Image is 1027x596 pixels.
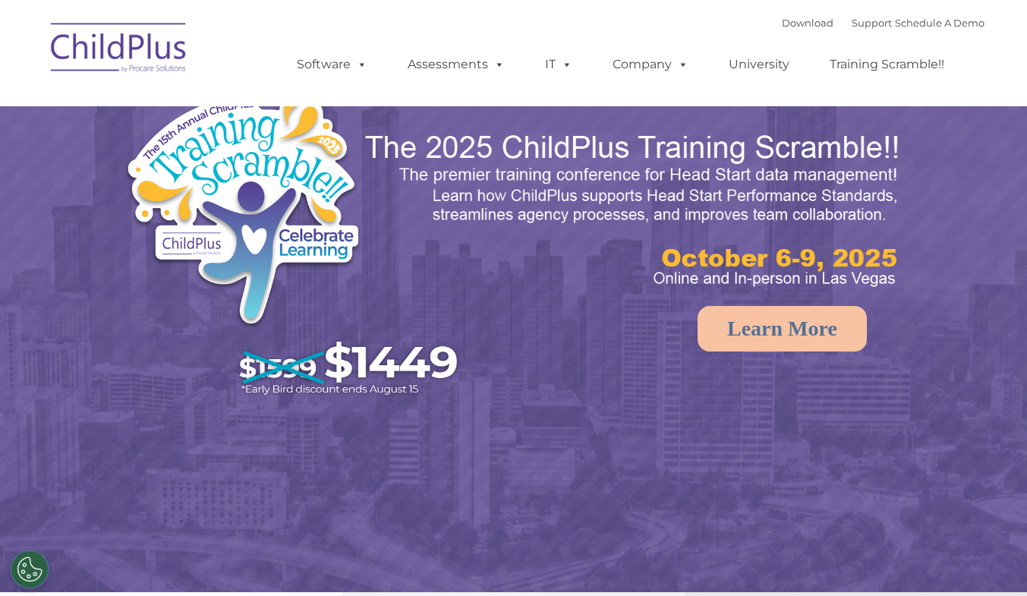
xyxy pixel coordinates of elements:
a: Company [597,49,704,80]
a: Support [852,17,892,29]
a: Schedule A Demo [895,17,984,29]
img: ChildPlus by Procare Solutions [43,12,195,88]
button: Cookies Settings [11,550,49,588]
a: IT [530,49,588,80]
a: Learn More [698,306,867,352]
a: Software [282,49,383,80]
a: Training Scramble!! [814,49,959,80]
a: Download [782,17,833,29]
font: | [782,17,984,29]
a: Assessments [392,49,520,80]
a: University [714,49,805,80]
